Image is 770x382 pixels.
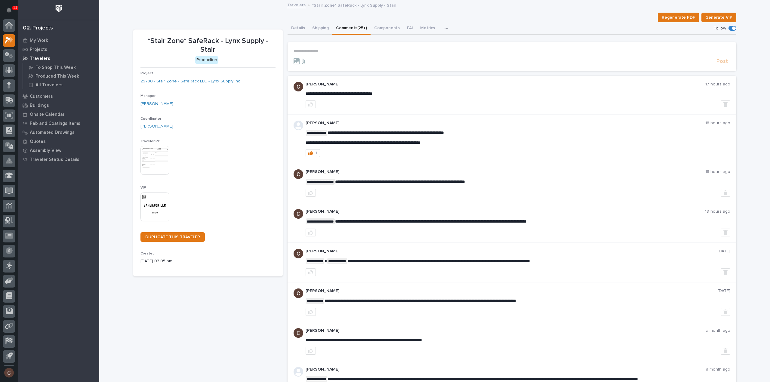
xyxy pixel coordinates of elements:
span: Regenerate PDF [662,14,695,21]
p: 17 hours ago [705,82,730,87]
img: AGNmyxaji213nCK4JzPdPN3H3CMBhXDSA2tJ_sy3UIa5=s96-c [294,82,303,91]
button: Generate VIP [701,13,736,22]
a: Automated Drawings [18,128,99,137]
span: Traveler PDF [140,140,163,143]
p: Produced This Week [35,74,79,79]
button: like this post [306,347,316,355]
button: Delete post [721,189,730,197]
p: Fab and Coatings Items [30,121,80,126]
p: [DATE] 03:05 pm [140,258,276,264]
p: Automated Drawings [30,130,75,135]
p: Travelers [30,56,50,61]
p: To Shop This Week [35,65,76,70]
button: like this post [306,308,316,316]
p: My Work [30,38,48,43]
p: Buildings [30,103,49,108]
a: Projects [18,45,99,54]
button: FAI [403,22,417,35]
p: Follow [714,26,726,31]
span: Created [140,252,155,255]
div: 1 [316,151,317,155]
button: Metrics [417,22,439,35]
p: Onsite Calendar [30,112,65,117]
button: Shipping [309,22,332,35]
img: AGNmyxaji213nCK4JzPdPN3H3CMBhXDSA2tJ_sy3UIa5=s96-c [294,169,303,179]
div: 02. Projects [23,25,53,32]
a: All Travelers [23,81,99,89]
div: Production [195,56,218,64]
button: Details [288,22,309,35]
p: [DATE] [718,249,730,254]
button: like this post [306,229,316,236]
div: Notifications11 [8,7,15,17]
button: Delete post [721,347,730,355]
img: Workspace Logo [53,3,64,14]
p: [PERSON_NAME] [306,328,706,333]
p: Customers [30,94,53,99]
p: [DATE] [718,288,730,294]
a: Travelers [18,54,99,63]
p: Quotes [30,139,46,144]
span: Generate VIP [705,14,732,21]
p: [PERSON_NAME] [306,121,705,126]
button: Delete post [721,100,730,108]
p: 19 hours ago [705,209,730,214]
a: Fab and Coatings Items [18,119,99,128]
button: Comments (25+) [332,22,371,35]
span: VIP [140,186,146,189]
img: AGNmyxaji213nCK4JzPdPN3H3CMBhXDSA2tJ_sy3UIa5=s96-c [294,249,303,258]
p: [PERSON_NAME] [306,249,718,254]
button: Post [714,58,730,65]
a: DUPLICATE THIS TRAVELER [140,232,205,242]
p: [PERSON_NAME] [306,169,705,174]
p: *Stair Zone* SafeRack - Lynx Supply - Stair [312,2,396,8]
a: [PERSON_NAME] [140,101,173,107]
a: Produced This Week [23,72,99,80]
p: 18 hours ago [705,169,730,174]
a: To Shop This Week [23,63,99,72]
p: *Stair Zone* SafeRack - Lynx Supply - Stair [140,37,276,54]
svg: avatar [294,367,303,377]
p: [PERSON_NAME] [306,209,705,214]
p: 18 hours ago [705,121,730,126]
span: Coordinator [140,117,161,121]
p: 11 [13,6,17,10]
button: Delete post [721,308,730,316]
a: [PERSON_NAME] [140,123,173,130]
button: Regenerate PDF [658,13,699,22]
p: a month ago [706,367,730,372]
button: Delete post [721,268,730,276]
button: Notifications [3,4,15,16]
a: 25730 - Stair Zone - SafeRack LLC - Lynx Supply Inc [140,78,240,85]
p: [PERSON_NAME] [306,82,705,87]
button: Components [371,22,403,35]
p: [PERSON_NAME] [306,367,706,372]
span: DUPLICATE THIS TRAVELER [145,235,200,239]
p: Assembly View [30,148,61,153]
p: Traveler Status Details [30,157,79,162]
a: My Work [18,36,99,45]
p: [PERSON_NAME] [306,288,718,294]
a: Onsite Calendar [18,110,99,119]
a: Customers [18,92,99,101]
p: Projects [30,47,47,52]
button: like this post [306,268,316,276]
a: Assembly View [18,146,99,155]
a: Quotes [18,137,99,146]
a: Buildings [18,101,99,110]
span: Manager [140,94,156,98]
button: Delete post [721,229,730,236]
img: AGNmyxaji213nCK4JzPdPN3H3CMBhXDSA2tJ_sy3UIa5=s96-c [294,209,303,219]
button: like this post [306,100,316,108]
a: Travelers [287,1,306,8]
a: Traveler Status Details [18,155,99,164]
img: AGNmyxaji213nCK4JzPdPN3H3CMBhXDSA2tJ_sy3UIa5=s96-c [294,328,303,338]
span: Project [140,72,153,75]
p: a month ago [706,328,730,333]
button: users-avatar [3,366,15,379]
span: Post [716,58,728,65]
button: like this post [306,189,316,197]
svg: avatar [294,121,303,130]
img: AGNmyxaji213nCK4JzPdPN3H3CMBhXDSA2tJ_sy3UIa5=s96-c [294,288,303,298]
button: 1 [306,149,320,157]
